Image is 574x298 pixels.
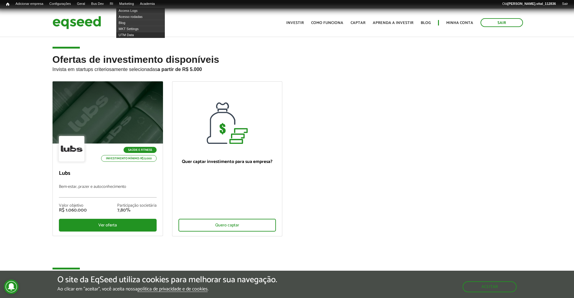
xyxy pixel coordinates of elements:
[463,281,517,292] button: Aceitar
[6,2,9,6] span: Início
[481,18,523,27] a: Sair
[107,2,116,6] a: RI
[178,219,276,232] div: Quero captar
[286,21,304,25] a: Investir
[88,2,107,6] a: Bus Dev
[59,204,87,208] div: Valor objetivo
[421,21,431,25] a: Blog
[12,2,46,6] a: Adicionar empresa
[53,15,101,31] img: EqSeed
[3,2,12,7] a: Início
[158,67,202,72] strong: a partir de R$ 5.000
[117,208,157,213] div: 7,80%
[53,81,163,236] a: Saúde e Fitness Investimento mínimo: R$ 5.000 Lubs Bem-estar, prazer e autoconhecimento Valor obj...
[137,2,158,6] a: Academia
[59,219,157,232] div: Ver oferta
[53,54,522,81] h2: Ofertas de investimento disponíveis
[57,286,277,292] p: Ao clicar em "aceitar", você aceita nossa .
[499,2,559,6] a: Olá[PERSON_NAME].vital_112836
[46,2,74,6] a: Configurações
[311,21,343,25] a: Como funciona
[172,81,283,236] a: Quer captar investimento para sua empresa? Quero captar
[101,155,157,162] p: Investimento mínimo: R$ 5.000
[124,147,157,153] p: Saúde e Fitness
[116,8,165,14] a: Access Logs
[59,208,87,213] div: R$ 1.060.000
[373,21,413,25] a: Aprenda a investir
[446,21,473,25] a: Minha conta
[178,159,276,164] p: Quer captar investimento para sua empresa?
[74,2,88,6] a: Geral
[57,275,277,285] h5: O site da EqSeed utiliza cookies para melhorar sua navegação.
[138,287,208,292] a: política de privacidade e de cookies
[559,2,571,6] a: Sair
[117,204,157,208] div: Participação societária
[116,2,137,6] a: Marketing
[53,65,522,72] p: Invista em startups criteriosamente selecionadas
[59,170,157,177] p: Lubs
[59,185,157,198] p: Bem-estar, prazer e autoconhecimento
[351,21,365,25] a: Captar
[508,2,556,5] strong: [PERSON_NAME].vital_112836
